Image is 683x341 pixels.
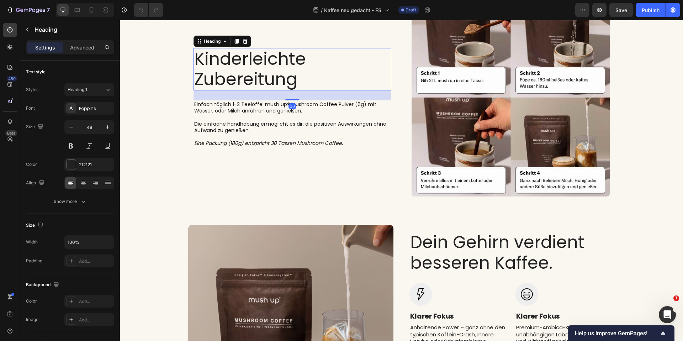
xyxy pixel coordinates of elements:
[79,162,112,168] div: 212121
[79,105,112,112] div: Poppins
[26,239,38,245] div: Width
[609,3,633,17] button: Save
[65,236,114,248] input: Auto
[26,122,45,132] div: Size
[673,295,679,301] span: 1
[659,306,676,323] iframe: Intercom live chat
[74,28,272,70] h2: Kinderleichte Zubereitung
[615,7,627,13] span: Save
[83,18,102,25] div: Heading
[35,25,111,34] p: Heading
[26,258,42,264] div: Padding
[575,330,659,337] span: Help us improve GemPages!
[5,130,17,136] div: Beta
[134,3,163,17] div: Undo/Redo
[79,317,112,323] div: Add...
[26,280,60,290] div: Background
[26,69,46,75] div: Text style
[290,211,495,254] h2: Dein Gehirn verdient besseren Kaffee.
[396,304,494,332] p: Premium-Arabica-Kaffee, von unabhängigen Laboren auf Reinheit und Wirkstoffgehalt geprüft für max...
[26,178,46,188] div: Align
[35,44,55,51] p: Settings
[406,7,416,13] span: Draft
[64,83,114,96] button: Heading 1
[7,76,17,82] div: 450
[79,258,112,264] div: Add...
[575,329,667,337] button: Show survey - Help us improve GemPages!
[636,3,666,17] button: Publish
[26,105,35,111] div: Font
[120,20,683,341] iframe: Design area
[324,6,381,14] span: Kaffee neu gedacht - FS
[74,81,271,94] p: Einfach täglich 1-2 Teelöffel mush up® Mushroom Coffee Pulver (6g) mit Wasser, oder Milch anrühre...
[54,198,87,205] div: Show more
[26,161,37,168] div: Color
[26,221,45,230] div: Size
[26,86,38,93] div: Styles
[74,101,271,114] p: Die einfache Handhabung ermöglicht es dir, die positiven Auswirkungen ohne Aufwand zu genießen.
[70,44,94,51] p: Advanced
[642,6,660,14] div: Publish
[26,316,38,323] div: Image
[396,292,440,301] strong: Klarer Fokus
[26,298,37,304] div: Color
[3,3,53,17] button: 7
[290,304,388,325] p: Anhaltende Power – ganz ohne den typischen Koffein-Crash, innere Unruhe oder Schlafprobleme
[290,292,334,301] strong: Klarer Fokus
[68,86,87,93] span: Heading 1
[396,263,418,286] img: Alt Image
[26,195,114,208] button: Show more
[290,263,312,286] img: Alt Image
[79,298,112,305] div: Add...
[47,6,50,14] p: 7
[321,6,323,14] span: /
[74,120,223,127] i: Eine Packung (180g) entspricht 30 Tassen Mushroom Coffee.
[169,83,176,89] div: 28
